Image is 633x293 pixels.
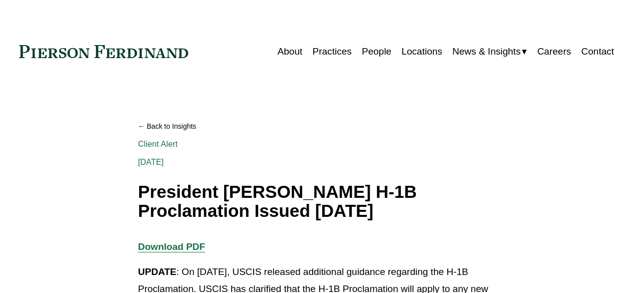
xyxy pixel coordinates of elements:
a: Download PDF [138,241,205,252]
h1: President [PERSON_NAME] H-1B Proclamation Issued [DATE] [138,182,495,221]
a: Back to Insights [138,118,495,135]
a: Contact [581,42,614,61]
a: folder dropdown [452,42,527,61]
a: Client Alert [138,140,178,148]
a: About [278,42,303,61]
a: Careers [537,42,571,61]
span: News & Insights [452,43,520,60]
a: Practices [313,42,352,61]
a: People [362,42,391,61]
span: [DATE] [138,158,164,166]
a: Locations [401,42,442,61]
strong: UPDATE [138,266,177,277]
